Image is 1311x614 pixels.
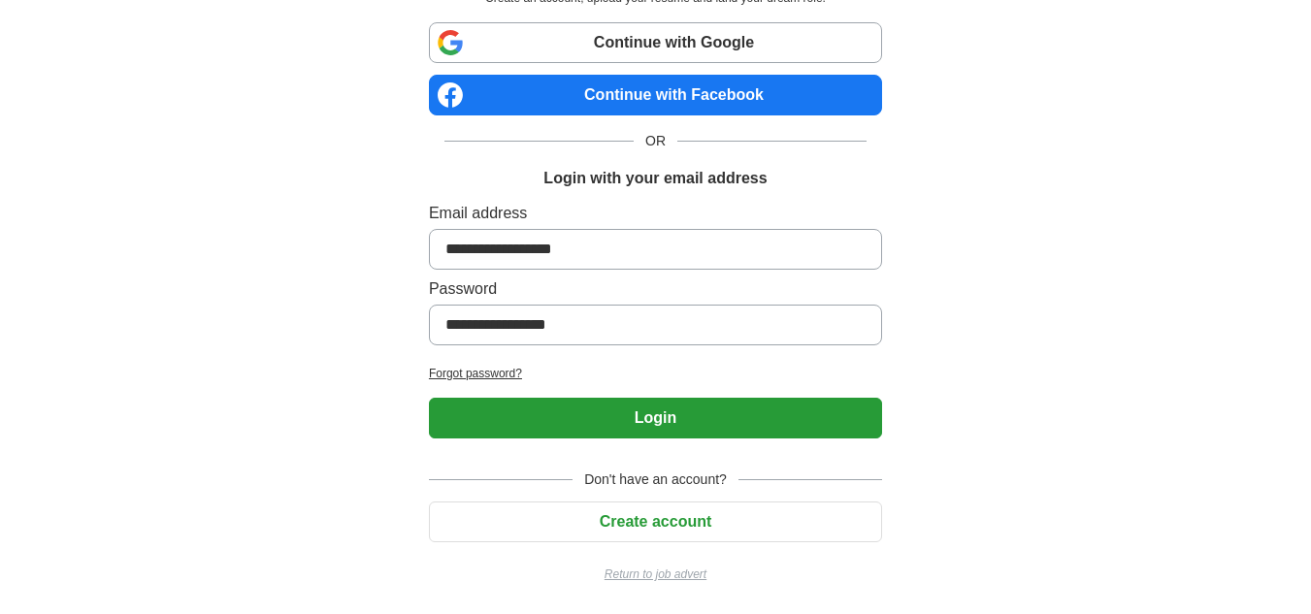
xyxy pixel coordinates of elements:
[429,501,882,542] button: Create account
[429,566,882,583] a: Return to job advert
[429,75,882,115] a: Continue with Facebook
[573,469,738,490] span: Don't have an account?
[429,365,882,382] a: Forgot password?
[429,202,882,225] label: Email address
[429,513,882,530] a: Create account
[429,22,882,63] a: Continue with Google
[429,398,882,438] button: Login
[429,277,882,301] label: Password
[634,131,677,151] span: OR
[543,167,767,190] h1: Login with your email address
